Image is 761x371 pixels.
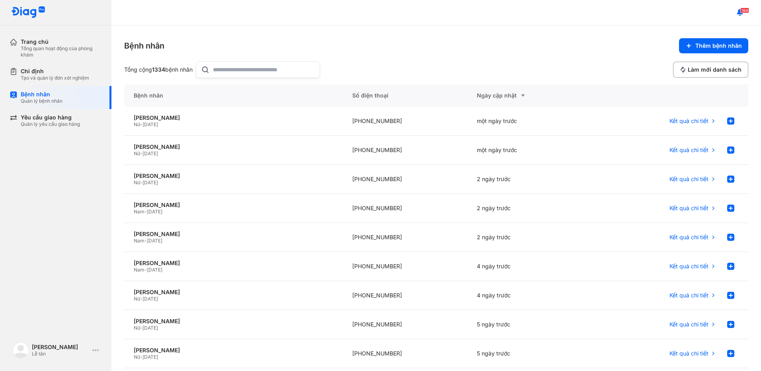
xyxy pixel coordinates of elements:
[669,205,708,212] span: Kết quả chi tiết
[134,180,140,185] span: Nữ
[124,66,193,73] div: Tổng cộng bệnh nhân
[669,350,708,357] span: Kết quả chi tiết
[21,121,80,127] div: Quản lý yêu cầu giao hàng
[343,223,468,252] div: [PHONE_NUMBER]
[343,252,468,281] div: [PHONE_NUMBER]
[142,150,158,156] span: [DATE]
[467,194,592,223] div: 2 ngày trước
[343,310,468,339] div: [PHONE_NUMBER]
[467,136,592,165] div: một ngày trước
[669,234,708,241] span: Kết quả chi tiết
[467,252,592,281] div: 4 ngày trước
[152,66,165,73] span: 1334
[134,230,333,238] div: [PERSON_NAME]
[144,267,147,273] span: -
[134,121,140,127] span: Nữ
[134,267,144,273] span: Nam
[679,38,748,53] button: Thêm bệnh nhân
[669,176,708,183] span: Kết quả chi tiết
[21,114,80,121] div: Yêu cầu giao hàng
[134,201,333,209] div: [PERSON_NAME]
[467,107,592,136] div: một ngày trước
[140,296,142,302] span: -
[669,146,708,154] span: Kết quả chi tiết
[669,263,708,270] span: Kết quả chi tiết
[343,281,468,310] div: [PHONE_NUMBER]
[343,339,468,368] div: [PHONE_NUMBER]
[467,281,592,310] div: 4 ngày trước
[343,84,468,107] div: Số điện thoại
[13,342,29,358] img: logo
[673,62,748,78] button: Làm mới danh sách
[140,121,142,127] span: -
[134,296,140,302] span: Nữ
[21,91,62,98] div: Bệnh nhân
[134,238,144,244] span: Nam
[467,339,592,368] div: 5 ngày trước
[142,121,158,127] span: [DATE]
[124,40,164,51] div: Bệnh nhân
[140,325,142,331] span: -
[695,42,742,49] span: Thêm bệnh nhân
[343,165,468,194] div: [PHONE_NUMBER]
[477,91,583,100] div: Ngày cập nhật
[11,6,45,19] img: logo
[669,321,708,328] span: Kết quả chi tiết
[142,354,158,360] span: [DATE]
[134,260,333,267] div: [PERSON_NAME]
[343,136,468,165] div: [PHONE_NUMBER]
[343,194,468,223] div: [PHONE_NUMBER]
[134,150,140,156] span: Nữ
[669,117,708,125] span: Kết quả chi tiết
[32,351,89,357] div: Lễ tân
[21,68,89,75] div: Chỉ định
[124,84,343,107] div: Bệnh nhân
[134,114,333,121] div: [PERSON_NAME]
[142,180,158,185] span: [DATE]
[134,143,333,150] div: [PERSON_NAME]
[144,238,147,244] span: -
[21,75,89,81] div: Tạo và quản lý đơn xét nghiệm
[32,344,89,351] div: [PERSON_NAME]
[467,310,592,339] div: 5 ngày trước
[21,98,62,104] div: Quản lý bệnh nhân
[134,347,333,354] div: [PERSON_NAME]
[688,66,741,73] span: Làm mới danh sách
[134,172,333,180] div: [PERSON_NAME]
[142,325,158,331] span: [DATE]
[134,325,140,331] span: Nữ
[140,150,142,156] span: -
[343,107,468,136] div: [PHONE_NUMBER]
[147,209,162,215] span: [DATE]
[134,318,333,325] div: [PERSON_NAME]
[140,354,142,360] span: -
[142,296,158,302] span: [DATE]
[467,223,592,252] div: 2 ngày trước
[147,238,162,244] span: [DATE]
[134,209,144,215] span: Nam
[134,289,333,296] div: [PERSON_NAME]
[134,354,140,360] span: Nữ
[21,45,102,58] div: Tổng quan hoạt động của phòng khám
[740,8,749,13] span: 184
[144,209,147,215] span: -
[147,267,162,273] span: [DATE]
[669,292,708,299] span: Kết quả chi tiết
[21,38,102,45] div: Trang chủ
[140,180,142,185] span: -
[467,165,592,194] div: 2 ngày trước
